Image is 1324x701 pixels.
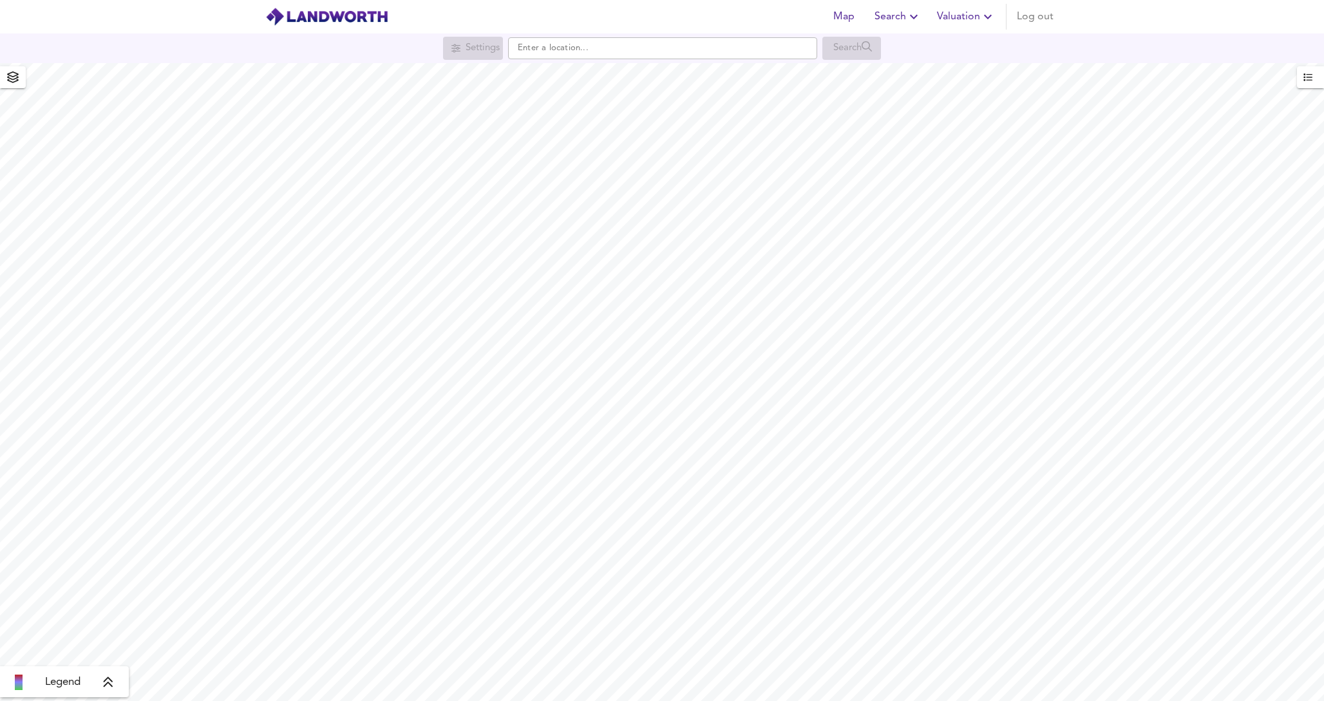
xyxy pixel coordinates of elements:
[828,8,859,26] span: Map
[822,37,881,60] div: Search for a location first or explore the map
[443,37,503,60] div: Search for a location first or explore the map
[508,37,817,59] input: Enter a location...
[869,4,927,30] button: Search
[45,675,80,690] span: Legend
[265,7,388,26] img: logo
[1017,8,1054,26] span: Log out
[875,8,922,26] span: Search
[937,8,996,26] span: Valuation
[932,4,1001,30] button: Valuation
[1012,4,1059,30] button: Log out
[823,4,864,30] button: Map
